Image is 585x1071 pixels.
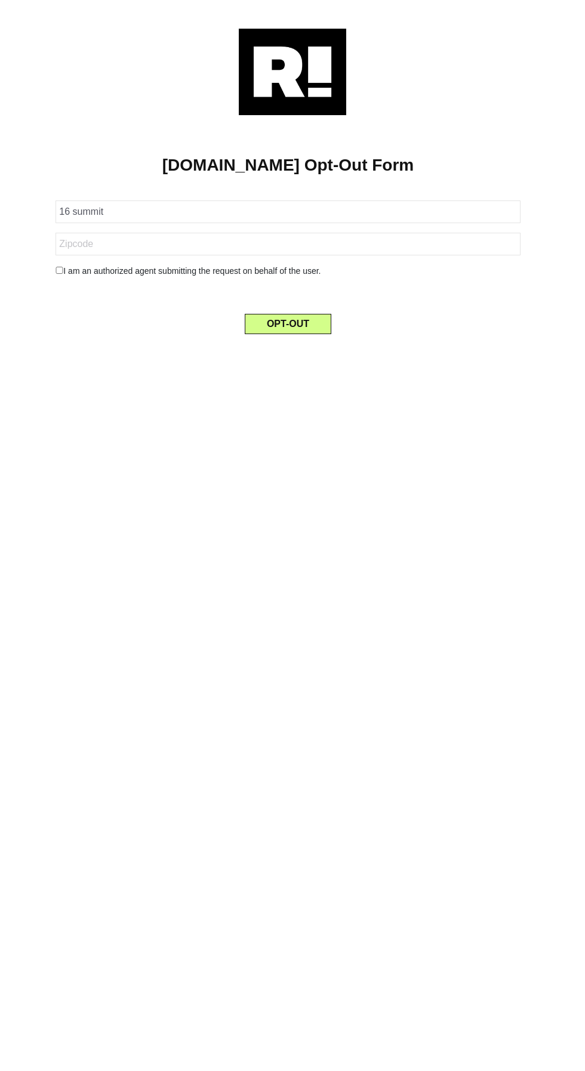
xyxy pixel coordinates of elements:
input: Email Address [56,200,520,223]
button: OPT-OUT [245,314,331,334]
input: Zipcode [56,233,520,255]
h1: [DOMAIN_NAME] Opt-Out Form [18,155,558,175]
div: I am an authorized agent submitting the request on behalf of the user. [47,265,529,277]
img: Retention.com [239,29,346,115]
